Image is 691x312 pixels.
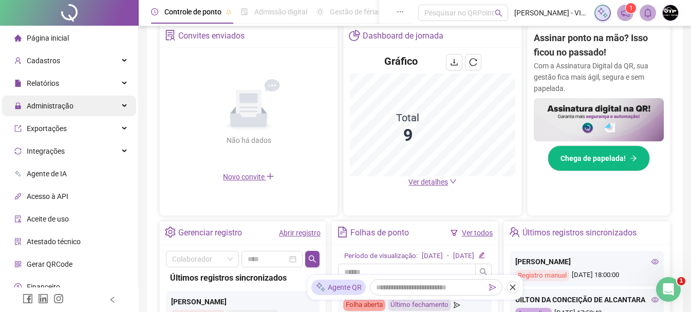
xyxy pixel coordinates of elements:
[27,215,69,223] span: Aceite de uso
[27,192,68,200] span: Acesso à API
[451,229,458,236] span: filter
[27,79,59,87] span: Relatórios
[53,293,64,304] span: instagram
[534,98,664,141] img: banner%2F02c71560-61a6-44d4-94b9-c8ab97240462.png
[630,155,637,162] span: arrow-right
[315,282,326,293] img: sparkle-icon.fc2bf0ac1784a2077858766a79e2daf3.svg
[178,224,242,242] div: Gerenciar registro
[14,34,22,42] span: home
[663,5,678,21] img: 78646
[509,284,516,291] span: close
[14,193,22,200] span: api
[479,268,488,276] span: search
[337,227,348,237] span: file-text
[14,80,22,87] span: file
[27,260,72,268] span: Gerar QRCode
[330,8,382,16] span: Gestão de férias
[27,57,60,65] span: Cadastros
[27,170,67,178] span: Agente de IA
[621,8,630,17] span: notification
[651,258,659,265] span: eye
[164,8,221,16] span: Controle de ponto
[534,60,664,94] p: Com a Assinatura Digital da QR, sua gestão fica mais ágil, segura e sem papelada.
[27,237,81,246] span: Atestado técnico
[561,153,626,164] span: Chega de papelada!
[534,31,664,60] h2: Assinar ponto na mão? Isso ficou no passado!
[597,7,608,19] img: sparkle-icon.fc2bf0ac1784a2077858766a79e2daf3.svg
[656,277,681,302] iframe: Intercom live chat
[14,238,22,245] span: solution
[515,270,659,282] div: [DATE] 18:00:00
[316,8,324,15] span: sun
[515,256,659,267] div: [PERSON_NAME]
[363,27,443,45] div: Dashboard de jornada
[38,293,48,304] span: linkedin
[643,8,652,17] span: bell
[514,7,588,19] span: [PERSON_NAME] - VIP FUNILARIA E PINTURAS
[27,147,65,155] span: Integrações
[343,299,385,311] div: Folha aberta
[170,271,315,284] div: Últimos registros sincronizados
[14,102,22,109] span: lock
[14,215,22,223] span: audit
[548,145,650,171] button: Chega de papelada!
[311,280,366,295] div: Agente QR
[165,30,176,41] span: solution
[349,30,360,41] span: pie-chart
[677,277,685,285] span: 1
[408,178,448,186] span: Ver detalhes
[509,227,520,237] span: team
[151,8,158,15] span: clock-circle
[226,9,232,15] span: pushpin
[241,8,248,15] span: file-done
[469,58,477,66] span: reload
[308,255,316,263] span: search
[422,251,443,262] div: [DATE]
[495,9,502,17] span: search
[453,251,474,262] div: [DATE]
[27,102,73,110] span: Administração
[388,299,451,311] div: Último fechamento
[27,34,69,42] span: Página inicial
[23,293,33,304] span: facebook
[14,125,22,132] span: export
[254,8,307,16] span: Admissão digital
[522,224,637,242] div: Últimos registros sincronizados
[450,178,457,185] span: down
[450,58,458,66] span: download
[27,124,67,133] span: Exportações
[27,283,60,291] span: Financeiro
[266,172,274,180] span: plus
[171,296,314,307] div: [PERSON_NAME]
[515,294,659,305] div: UILTON DA CONCEIÇÃO DE ALCANTARA
[201,135,296,146] div: Não há dados
[178,27,245,45] div: Convites enviados
[489,284,496,291] span: send
[651,296,659,303] span: eye
[14,283,22,290] span: dollar
[629,5,633,12] span: 1
[223,173,274,181] span: Novo convite
[165,227,176,237] span: setting
[408,178,457,186] a: Ver detalhes down
[515,270,569,282] div: Registro manual
[384,54,418,68] h4: Gráfico
[454,299,460,311] span: send
[109,296,116,303] span: left
[447,251,449,262] div: -
[626,3,636,13] sup: 1
[14,148,22,155] span: sync
[279,229,321,237] a: Abrir registro
[344,251,418,262] div: Período de visualização:
[350,224,409,242] div: Folhas de ponto
[14,261,22,268] span: qrcode
[462,229,493,237] a: Ver todos
[14,57,22,64] span: user-add
[478,252,485,259] span: edit
[397,8,404,15] span: ellipsis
